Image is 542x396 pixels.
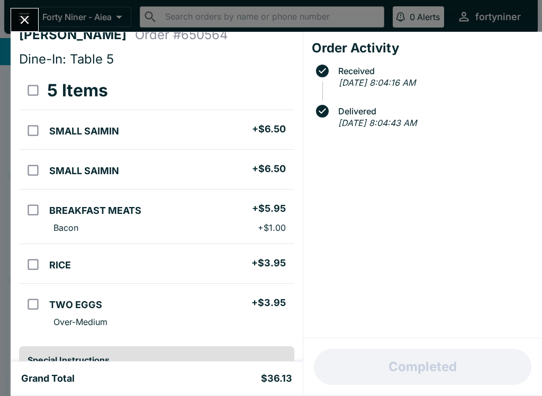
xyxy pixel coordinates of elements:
h4: [PERSON_NAME] [19,27,135,43]
table: orders table [19,71,294,338]
h5: + $6.50 [252,123,286,136]
span: Received [333,66,534,76]
h5: + $3.95 [251,296,286,309]
span: Delivered [333,106,534,116]
p: Bacon [53,222,78,233]
h3: 5 Items [47,80,108,101]
h5: RICE [49,259,71,272]
h5: TWO EGGS [49,299,102,311]
h4: Order # 650564 [135,27,228,43]
button: Close [11,8,38,31]
h5: + $3.95 [251,257,286,269]
p: Over-Medium [53,317,107,327]
em: [DATE] 8:04:43 AM [338,118,417,128]
h5: SMALL SAIMIN [49,165,119,177]
h5: + $6.50 [252,163,286,175]
h5: SMALL SAIMIN [49,125,119,138]
h5: $36.13 [261,372,292,385]
em: [DATE] 8:04:16 AM [339,77,415,88]
h5: BREAKFAST MEATS [49,204,141,217]
h5: Grand Total [21,372,75,385]
h6: Special Instructions [28,355,286,365]
span: Dine-In: Table 5 [19,51,114,67]
h5: + $5.95 [252,202,286,215]
h4: Order Activity [312,40,534,56]
p: + $1.00 [258,222,286,233]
